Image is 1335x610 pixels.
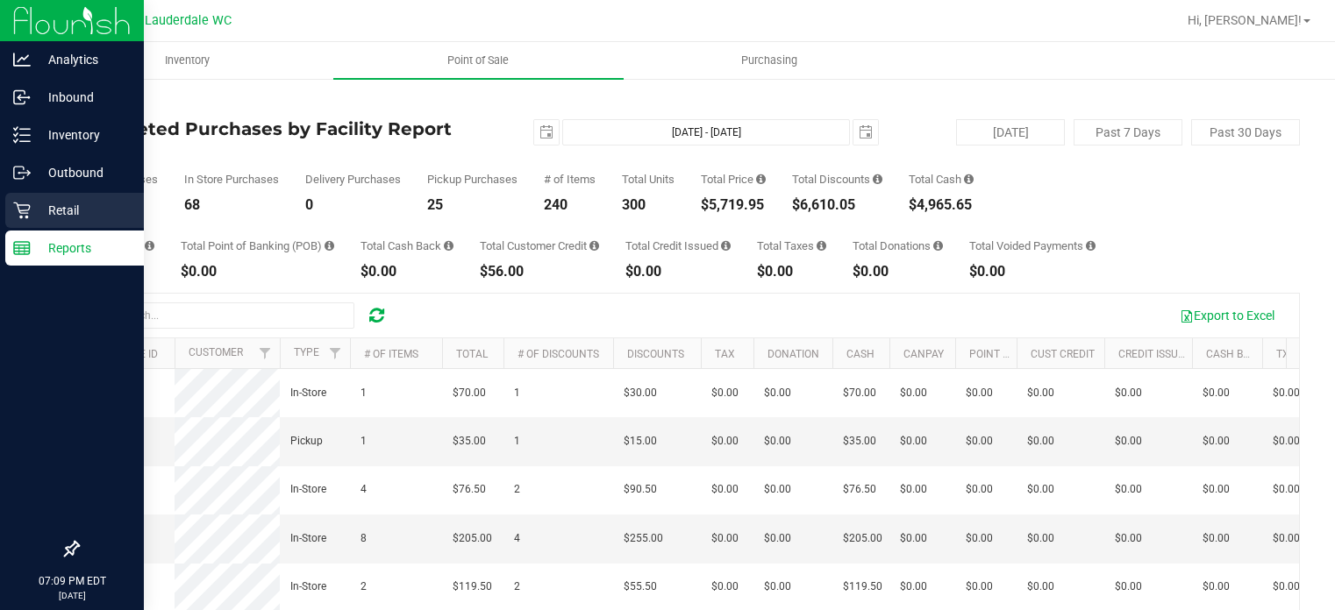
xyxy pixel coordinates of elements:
[534,120,559,145] span: select
[1273,530,1300,547] span: $0.00
[181,240,334,252] div: Total Point of Banking (POB)
[13,239,31,257] inline-svg: Reports
[1203,433,1230,450] span: $0.00
[189,346,243,358] a: Customer
[13,89,31,106] inline-svg: Inbound
[625,265,731,279] div: $0.00
[900,433,927,450] span: $0.00
[625,240,731,252] div: Total Credit Issued
[711,481,739,498] span: $0.00
[290,433,323,450] span: Pickup
[900,481,927,498] span: $0.00
[184,174,279,185] div: In Store Purchases
[181,265,334,279] div: $0.00
[333,42,625,79] a: Point of Sale
[711,385,739,401] span: $0.00
[361,385,367,401] span: 1
[1027,385,1054,401] span: $0.00
[453,433,486,450] span: $35.00
[1191,119,1300,145] button: Past 30 Days
[480,265,599,279] div: $56.00
[444,240,453,252] i: Sum of the cash-back amounts from rounded-up electronic payments for all purchases in the date ra...
[31,238,136,259] p: Reports
[701,174,766,185] div: Total Price
[13,164,31,181] inline-svg: Outbound
[966,530,993,547] span: $0.00
[1118,348,1191,360] a: Credit Issued
[1188,13,1302,27] span: Hi, [PERSON_NAME]!
[622,198,675,212] div: 300
[1206,348,1264,360] a: Cash Back
[711,578,739,595] span: $0.00
[764,433,791,450] span: $0.00
[1086,240,1096,252] i: Sum of all voided payment transaction amounts, excluding tips and transaction fees, for all purch...
[853,265,943,279] div: $0.00
[956,119,1065,145] button: [DATE]
[1203,481,1230,498] span: $0.00
[361,265,453,279] div: $0.00
[544,174,596,185] div: # of Items
[321,338,350,368] a: Filter
[77,119,485,138] h4: Completed Purchases by Facility Report
[966,481,993,498] span: $0.00
[715,348,735,360] a: Tax
[13,126,31,144] inline-svg: Inventory
[453,385,486,401] span: $70.00
[251,338,280,368] a: Filter
[290,385,326,401] span: In-Store
[843,578,882,595] span: $119.50
[909,174,974,185] div: Total Cash
[1168,301,1286,330] button: Export to Excel
[1276,348,1324,360] a: Txn Fees
[624,433,657,450] span: $15.00
[717,53,821,68] span: Purchasing
[792,198,882,212] div: $6,610.05
[361,530,367,547] span: 8
[764,530,791,547] span: $0.00
[622,174,675,185] div: Total Units
[294,346,319,358] a: Type
[843,433,876,450] span: $35.00
[711,530,739,547] span: $0.00
[900,578,927,595] span: $0.00
[126,13,232,28] span: Ft. Lauderdale WC
[964,174,974,185] i: Sum of the successful, non-voided cash payment transactions for all purchases in the date range. ...
[1027,433,1054,450] span: $0.00
[1027,481,1054,498] span: $0.00
[453,578,492,595] span: $119.50
[361,433,367,450] span: 1
[31,200,136,221] p: Retail
[764,481,791,498] span: $0.00
[453,481,486,498] span: $76.50
[361,481,367,498] span: 4
[757,240,826,252] div: Total Taxes
[1115,530,1142,547] span: $0.00
[424,53,532,68] span: Point of Sale
[514,385,520,401] span: 1
[1203,578,1230,595] span: $0.00
[305,198,401,212] div: 0
[361,578,367,595] span: 2
[589,240,599,252] i: Sum of the successful, non-voided payments using account credit for all purchases in the date range.
[1031,348,1095,360] a: Cust Credit
[305,174,401,185] div: Delivery Purchases
[933,240,943,252] i: Sum of all round-up-to-next-dollar total price adjustments for all purchases in the date range.
[909,198,974,212] div: $4,965.65
[1115,578,1142,595] span: $0.00
[624,481,657,498] span: $90.50
[1115,385,1142,401] span: $0.00
[18,470,70,522] iframe: Resource center
[900,530,927,547] span: $0.00
[514,530,520,547] span: 4
[969,265,1096,279] div: $0.00
[853,240,943,252] div: Total Donations
[31,49,136,70] p: Analytics
[290,530,326,547] span: In-Store
[817,240,826,252] i: Sum of the total taxes for all purchases in the date range.
[853,120,878,145] span: select
[1273,481,1300,498] span: $0.00
[518,348,599,360] a: # of Discounts
[31,162,136,183] p: Outbound
[1273,578,1300,595] span: $0.00
[290,578,326,595] span: In-Store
